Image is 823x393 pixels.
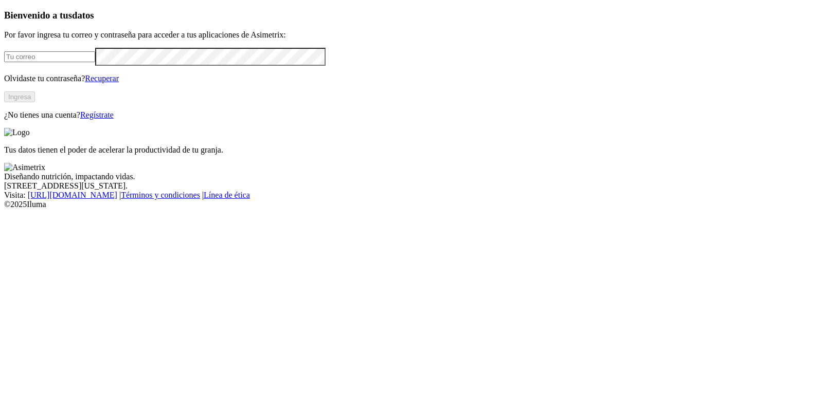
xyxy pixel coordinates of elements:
[4,91,35,102] button: Ingresa
[4,163,45,172] img: Asimetrix
[85,74,119,83] a: Recuperar
[4,191,819,200] div: Visita : | |
[28,191,117,199] a: [URL][DOMAIN_NAME]
[4,172,819,181] div: Diseñando nutrición, impactando vidas.
[72,10,94,21] span: datos
[4,200,819,209] div: © 2025 Iluma
[80,110,114,119] a: Regístrate
[204,191,250,199] a: Línea de ética
[4,30,819,40] p: Por favor ingresa tu correo y contraseña para acceder a tus aplicaciones de Asimetrix:
[4,145,819,155] p: Tus datos tienen el poder de acelerar la productividad de tu granja.
[4,10,819,21] h3: Bienvenido a tus
[4,74,819,83] p: Olvidaste tu contraseña?
[4,110,819,120] p: ¿No tienes una cuenta?
[4,181,819,191] div: [STREET_ADDRESS][US_STATE].
[121,191,200,199] a: Términos y condiciones
[4,51,95,62] input: Tu correo
[4,128,30,137] img: Logo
